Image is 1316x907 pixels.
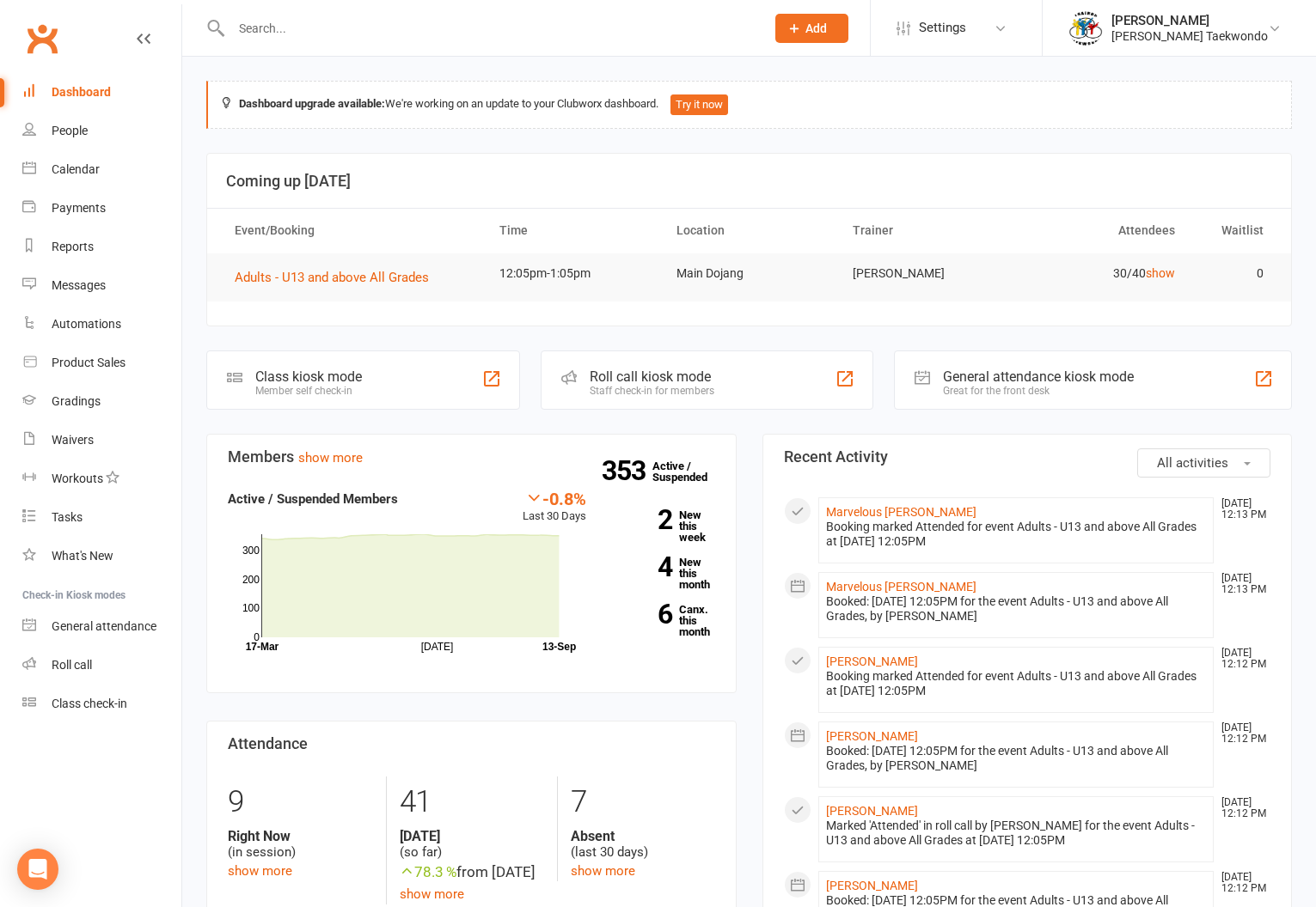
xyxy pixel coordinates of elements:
div: Dashboard [52,85,111,99]
th: Time [484,209,661,253]
div: Booking marked Attended for event Adults - U13 and above All Grades at [DATE] 12:05PM [826,669,1207,698]
strong: 353 [602,458,652,484]
time: [DATE] 12:12 PM [1213,648,1270,670]
a: General attendance kiosk mode [22,607,181,646]
div: Booked: [DATE] 12:05PM for the event Adults - U13 and above All Grades, by [PERSON_NAME] [826,744,1207,773]
div: General attendance [52,619,156,633]
div: Waivers [52,433,94,447]
a: Roll call [22,646,181,685]
strong: [DATE] [400,828,544,844]
th: Trainer [837,209,1014,253]
a: 2New this week [612,509,714,543]
td: 12:05pm-1:05pm [484,253,661,294]
div: Automations [52,317,121,331]
div: Product Sales [52,356,125,369]
button: Try it now [670,94,728,115]
a: Marvelous [PERSON_NAME] [826,505,976,519]
a: show more [571,863,635,879]
span: Add [805,21,827,35]
div: Messages [52,278,106,292]
div: General attendance kiosk mode [943,368,1134,385]
h3: Coming up [DATE] [226,173,1272,190]
a: Product Sales [22,344,181,382]
time: [DATE] 12:13 PM [1213,498,1270,520]
strong: Dashboard upgrade available: [239,97,385,110]
span: Settings [919,9,966,47]
strong: 4 [612,554,672,580]
strong: Absent [571,828,715,844]
time: [DATE] 12:12 PM [1213,797,1270,819]
span: 78.3 % [400,863,456,880]
time: [DATE] 12:12 PM [1213,872,1270,894]
div: People [52,124,88,137]
a: show more [228,863,292,879]
td: [PERSON_NAME] [837,253,1014,294]
div: Booking marked Attended for event Adults - U13 and above All Grades at [DATE] 12:05PM [826,520,1207,549]
strong: Active / Suspended Members [228,491,398,507]
a: 4New this month [612,557,714,590]
h3: Attendance [228,735,715,752]
div: Great for the front desk [943,385,1134,397]
a: 353Active / Suspended [652,447,728,496]
div: Last 30 Days [523,489,586,526]
div: Roll call kiosk mode [590,368,714,385]
a: Automations [22,305,181,344]
a: People [22,112,181,150]
a: Marvelous [PERSON_NAME] [826,580,976,594]
a: What's New [22,537,181,575]
td: 30/40 [1014,253,1191,294]
div: [PERSON_NAME] Taekwondo [1111,28,1268,44]
span: Adults - U13 and above All Grades [235,270,429,285]
div: Booked: [DATE] 12:05PM for the event Adults - U13 and above All Grades, by [PERSON_NAME] [826,594,1207,624]
div: (so far) [400,828,544,861]
div: Workouts [52,472,103,485]
a: Class kiosk mode [22,685,181,723]
strong: 6 [612,601,672,627]
div: 41 [400,776,544,828]
a: show more [298,450,363,466]
strong: 2 [612,507,672,533]
div: Gradings [52,394,101,408]
div: 9 [228,776,373,828]
a: Tasks [22,498,181,537]
a: Reports [22,228,181,266]
div: from [DATE] [400,861,544,884]
th: Location [661,209,838,253]
div: Class kiosk mode [255,368,362,385]
div: Tasks [52,510,83,524]
a: Messages [22,266,181,305]
a: Payments [22,189,181,228]
th: Event/Booking [219,209,484,253]
a: show more [400,886,464,902]
div: -0.8% [523,489,586,508]
div: Payments [52,201,106,215]
a: [PERSON_NAME] [826,804,918,818]
div: Reports [52,240,94,253]
a: show [1146,266,1175,280]
div: [PERSON_NAME] [1111,13,1268,28]
a: Calendar [22,150,181,189]
div: Roll call [52,658,92,672]
button: All activities [1137,448,1270,478]
a: Workouts [22,460,181,498]
div: (last 30 days) [571,828,715,861]
time: [DATE] 12:13 PM [1213,573,1270,595]
input: Search... [226,16,753,40]
div: Class check-in [52,697,127,710]
div: Marked 'Attended' in roll call by [PERSON_NAME] for the event Adults - U13 and above All Grades a... [826,819,1207,848]
strong: Right Now [228,828,373,844]
a: Clubworx [21,17,64,60]
a: Gradings [22,382,181,421]
h3: Members [228,448,715,466]
a: [PERSON_NAME] [826,879,918,892]
div: Open Intercom Messenger [17,849,58,890]
button: Add [775,14,848,43]
div: We're working on an update to your Clubworx dashboard. [206,81,1292,129]
h3: Recent Activity [784,448,1271,466]
div: What's New [52,549,113,563]
span: All activities [1157,455,1228,471]
a: [PERSON_NAME] [826,654,918,668]
time: [DATE] 12:12 PM [1213,722,1270,745]
div: Calendar [52,162,100,176]
a: 6Canx. this month [612,604,714,637]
